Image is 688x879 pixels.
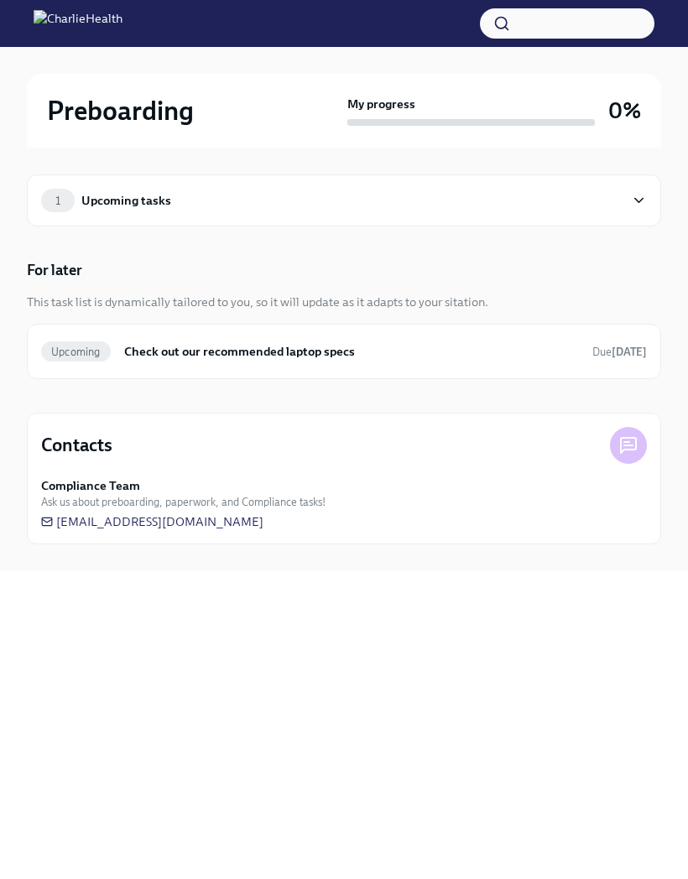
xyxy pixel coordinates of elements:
[41,477,140,494] strong: Compliance Team
[592,344,647,360] span: September 12th, 2025 09:00
[347,96,415,112] strong: My progress
[34,10,122,37] img: CharlieHealth
[612,346,647,358] strong: [DATE]
[47,94,194,127] h2: Preboarding
[27,294,488,310] div: This task list is dynamically tailored to you, so it will update as it adapts to your sitation.
[592,346,647,358] span: Due
[41,433,112,458] h4: Contacts
[41,513,263,530] a: [EMAIL_ADDRESS][DOMAIN_NAME]
[27,260,82,280] h5: For later
[81,191,171,210] div: Upcoming tasks
[608,96,641,126] h3: 0%
[124,342,579,361] h6: Check out our recommended laptop specs
[45,195,70,207] span: 1
[41,346,111,358] span: Upcoming
[41,338,647,365] a: UpcomingCheck out our recommended laptop specsDue[DATE]
[41,494,326,510] span: Ask us about preboarding, paperwork, and Compliance tasks!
